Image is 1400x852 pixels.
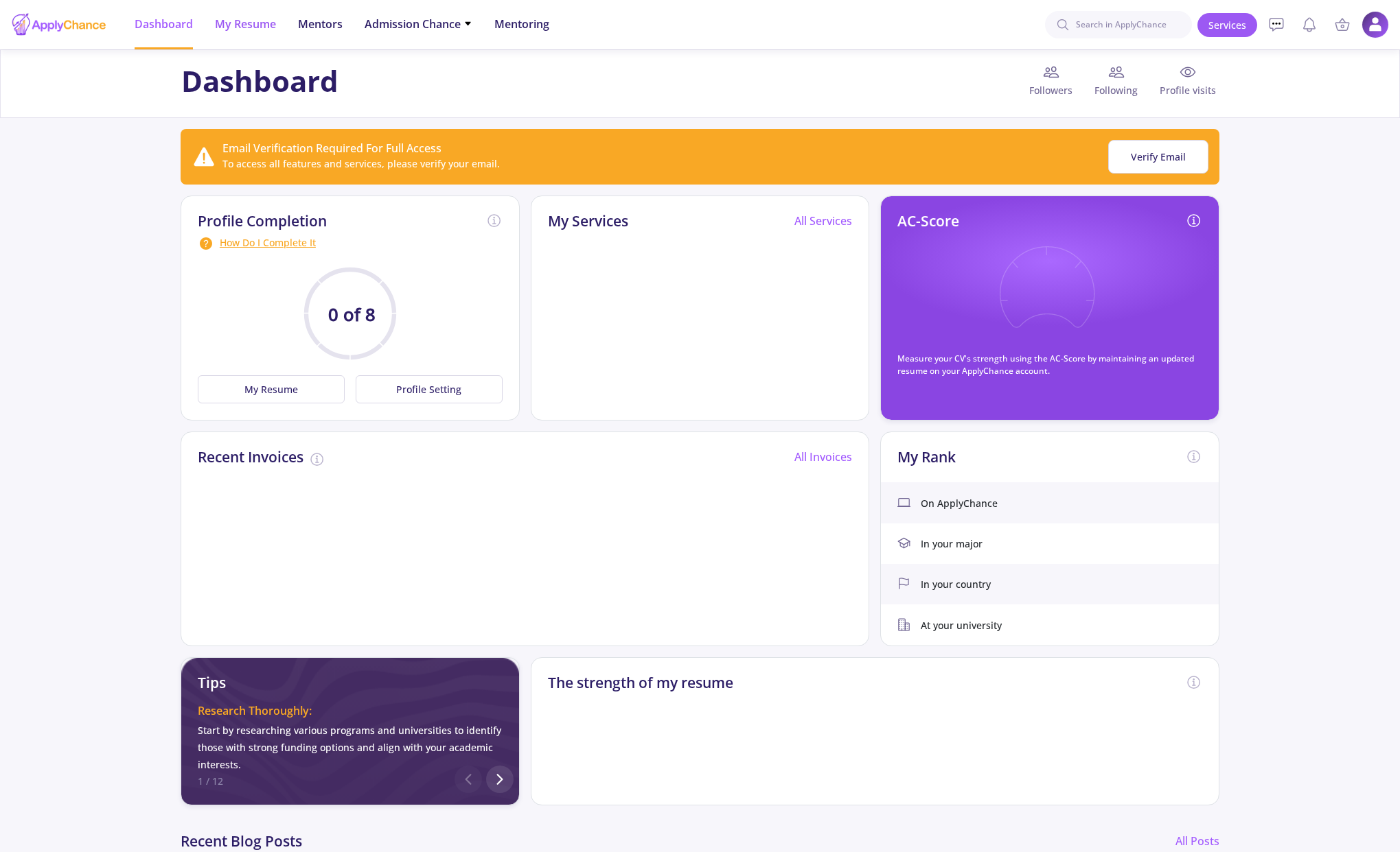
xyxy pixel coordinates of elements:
[198,235,503,252] div: How Do I Complete It
[1197,13,1257,37] a: Services
[198,213,327,230] h2: Profile Completion
[198,449,303,466] h2: Recent Invoices
[198,722,503,774] div: Start by researching various programs and universities to identify those with strong funding opti...
[298,16,343,32] span: Mentors
[897,353,1202,377] p: Measure your CV's strength using the AC-Score by maintaining an updated resume on your ApplyChanc...
[921,496,998,510] span: On ApplyChance
[198,375,345,403] button: My Resume
[198,702,503,719] div: Research Thoroughly:
[328,303,376,327] text: 0 of 8
[1018,83,1083,97] span: Followers
[181,833,302,850] h2: Recent Blog Posts
[794,213,852,228] a: All Services
[1045,11,1192,38] input: Search in ApplyChance
[215,16,276,32] span: My Resume
[1175,833,1219,849] a: All Posts
[1083,83,1149,97] span: Following
[198,774,223,788] div: 1 / 12
[222,140,500,156] div: Email Verification Required For Full Access
[921,536,983,551] span: In your major
[897,213,959,230] h2: AC-Score
[365,16,472,32] span: Admission Chance
[494,16,549,32] span: Mentoring
[222,156,500,171] div: To access all features and services, please verify your email.
[198,375,350,403] a: My Resume
[1149,83,1219,97] span: Profile visits
[356,375,503,403] button: Profile Setting
[794,449,852,464] a: All Invoices
[921,577,991,591] span: In your country
[921,618,1002,632] span: At your university
[548,213,628,230] h2: My Services
[135,16,193,32] span: Dashboard
[897,449,956,466] h2: My Rank
[181,64,338,98] h1: Dashboard
[350,375,503,403] a: Profile Setting
[1108,140,1208,174] button: Verify Email
[198,674,503,691] h2: Tips
[548,674,733,691] h2: The strength of my resume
